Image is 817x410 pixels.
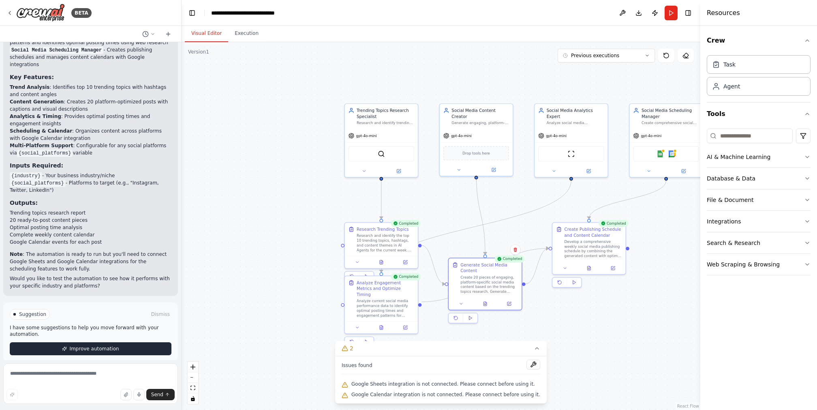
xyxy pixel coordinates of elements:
li: : Organizes content across platforms with Google Calendar integration [10,127,171,142]
li: : Configurable for any social platforms via variable [10,142,171,157]
div: Task [723,60,736,69]
button: Open in side panel [477,166,511,174]
button: AI & Machine Learning [707,146,811,167]
div: Integrations [707,217,741,225]
button: Open in side panel [667,167,700,175]
code: Social Media Scheduling Manager [10,47,103,54]
g: Edge from 04e448cc-8199-4bbf-800c-155eab77d231 to fa186811-62de-4a75-b1ca-8a85abac5526 [379,180,385,219]
button: File & Document [707,189,811,210]
button: Open in side panel [395,259,415,266]
button: Improve this prompt [6,389,18,400]
button: Integrations [707,211,811,232]
div: Create Publishing Schedule and Content Calendar [565,226,622,238]
button: Crew [707,29,811,52]
button: Visual Editor [185,25,228,42]
li: Trending topics research report [10,209,171,217]
span: Suggestion [19,311,46,318]
code: {social_platforms} [17,150,73,157]
button: Open in side panel [499,300,519,307]
img: Logo [16,4,65,22]
div: Crew [707,52,811,102]
span: Issues found [342,362,372,369]
button: toggle interactivity [188,393,198,404]
button: Open in side panel [572,167,605,175]
button: Web Scraping & Browsing [707,254,811,275]
code: {industry} [10,172,42,180]
div: Completed [391,273,421,281]
strong: Key Features: [10,74,54,80]
div: CompletedGenerate Social Media ContentCreate 20 pieces of engaging, platform-specific social medi... [448,258,522,326]
g: Edge from fa186811-62de-4a75-b1ca-8a85abac5526 to d191a06f-5bd5-4b4d-b46c-5d958a3249b5 [421,243,445,287]
div: Trending Topics Research SpecialistResearch and identify trending topics, hashtags, and content t... [344,103,418,178]
code: {social_platforms} [10,180,66,187]
strong: Analytics & Timing [10,114,61,119]
nav: breadcrumb [211,9,300,17]
span: Previous executions [571,52,619,59]
button: 2 [335,341,547,356]
button: Send [146,389,175,400]
strong: Content Generation [10,99,64,105]
div: Social Media Content Creator [451,107,509,119]
div: Web Scraping & Browsing [707,260,780,268]
div: Analyze social media engagement metrics, identify optimal posting times, and provide data-driven ... [547,120,604,125]
div: Develop a comprehensive weekly social media publishing schedule by combining the generated conten... [565,239,622,258]
span: Google Calendar integration is not connected. Please connect before using it. [351,391,540,398]
button: Open in side panel [382,167,415,175]
strong: Multi-Platform Support [10,143,73,148]
div: CompletedCreate Publishing Schedule and Content CalendarDevelop a comprehensive weekly social med... [552,222,626,290]
g: Edge from ff6cf7c5-657b-465e-84e9-facbf7a19b5c to 2a4ed3c1-0a5a-42dd-b6fa-be0389e134eb [421,245,548,305]
div: Research and identify the top 10 trending topics, hashtags, and content themes in AI Agents for t... [357,234,414,253]
span: gpt-4o-mini [641,133,661,138]
div: Create comprehensive social media publishing schedules, coordinate content distribution across {s... [642,120,699,125]
img: Google Calendar [669,150,676,158]
button: View output [576,264,601,272]
div: Social Media Scheduling ManagerCreate comprehensive social media publishing schedules, coordinate... [629,103,703,178]
div: BETA [71,8,92,18]
img: Google Sheets [657,150,664,158]
li: Complete weekly content calendar [10,231,171,238]
button: Dismiss [150,310,171,318]
button: View output [369,259,394,266]
g: Edge from a2bd255c-efab-423e-a417-a6cf9581b80f to ff6cf7c5-657b-465e-84e9-facbf7a19b5c [379,180,574,273]
strong: Inputs Required: [10,162,63,169]
img: SerperDevTool [378,150,385,158]
button: zoom in [188,362,198,372]
li: - Creates publishing schedules and manages content calendars with Google integrations [10,46,171,68]
button: Hide right sidebar [682,7,694,19]
span: gpt-4o-mini [546,133,567,138]
li: : Provides optimal posting times and engagement insights [10,113,171,127]
div: Generate Social Media Content [460,262,518,274]
button: Previous executions [558,49,655,62]
div: CompletedAnalyze Engagement Metrics and Optimize TimingAnalyze current social media performance d... [344,276,418,350]
button: Start a new chat [162,29,175,39]
div: React Flow controls [188,362,198,404]
strong: Note [10,251,23,257]
div: Social Media Analytics Expert [547,107,604,119]
div: Database & Data [707,174,755,182]
li: - Your business industry/niche [10,172,171,179]
strong: Scheduling & Calendar [10,128,72,134]
div: Agent [723,82,740,90]
p: Would you like to test the automation to see how it performs with your specific industry and plat... [10,275,171,290]
button: View output [473,300,498,307]
li: : Creates 20 platform-optimized posts with captions and visual descriptions [10,98,171,113]
g: Edge from 21f77487-e524-41e0-a794-44e9a455dfa0 to d191a06f-5bd5-4b4d-b46c-5d958a3249b5 [473,173,488,254]
span: gpt-4o-mini [451,133,472,138]
button: Search & Research [707,232,811,253]
div: Social Media Scheduling Manager [642,107,699,119]
span: Google Sheets integration is not connected. Please connect before using it. [351,381,535,387]
span: Improve automation [69,346,119,352]
button: Delete node [510,245,521,255]
div: Create 20 pieces of engaging, platform-specific social media content based on the trending topics... [460,275,518,294]
h4: Resources [707,8,740,18]
button: Database & Data [707,168,811,189]
button: Switch to previous chat [139,29,158,39]
strong: Outputs: [10,200,38,206]
div: Social Media Analytics ExpertAnalyze social media engagement metrics, identify optimal posting ti... [534,103,608,178]
img: ScrapeWebsiteTool [568,150,575,158]
span: Drop tools here [462,150,490,157]
li: : Identifies top 10 trending topics with hashtags and content angles [10,84,171,98]
div: Version 1 [188,49,209,55]
div: AI & Machine Learning [707,153,770,161]
div: File & Document [707,196,754,204]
